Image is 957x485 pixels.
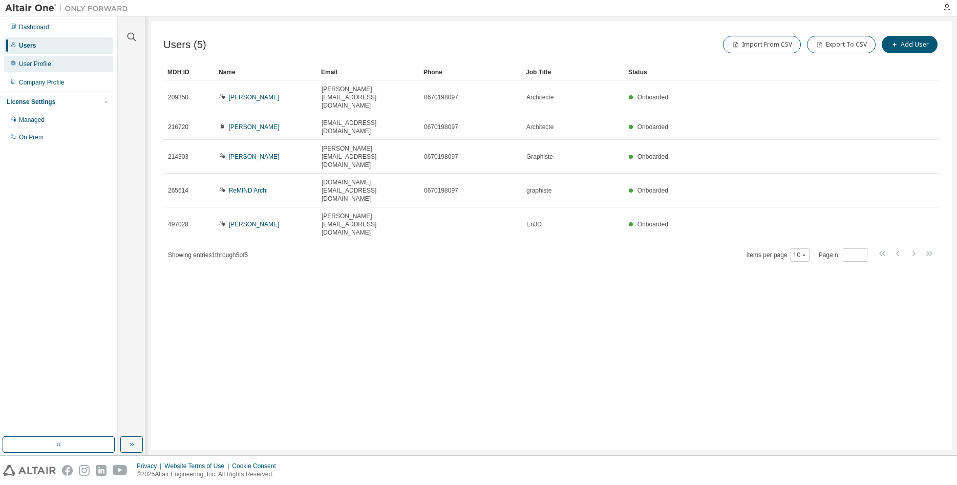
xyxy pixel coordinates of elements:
span: Onboarded [637,153,668,160]
span: En3D [526,220,542,228]
img: instagram.svg [79,465,90,476]
div: Cookie Consent [232,462,282,470]
button: Export To CSV [807,36,876,53]
div: Users [19,41,36,50]
a: [PERSON_NAME] [229,123,280,131]
div: Website Terms of Use [164,462,232,470]
span: Architecte [526,123,554,131]
span: 0670198097 [424,153,458,161]
span: 216720 [168,123,188,131]
span: [PERSON_NAME][EMAIL_ADDRESS][DOMAIN_NAME] [322,144,415,169]
span: 0670198097 [424,186,458,195]
img: youtube.svg [113,465,127,476]
a: [PERSON_NAME] [229,153,280,160]
p: © 2025 Altair Engineering, Inc. All Rights Reserved. [137,470,282,479]
div: MDH ID [167,64,210,80]
span: graphiste [526,186,551,195]
span: Users (5) [163,39,206,51]
div: Phone [423,64,518,80]
img: Altair One [5,3,133,13]
div: Job Title [526,64,620,80]
div: On Prem [19,133,44,141]
span: 0670198097 [424,93,458,101]
span: 265614 [168,186,188,195]
div: Email [321,64,415,80]
span: Graphiste [526,153,553,161]
span: Architecte [526,93,554,101]
div: License Settings [7,98,55,106]
button: Add User [882,36,938,53]
div: Company Profile [19,78,65,87]
div: Dashboard [19,23,49,31]
button: 10 [793,251,807,259]
a: [PERSON_NAME] [229,221,280,228]
span: [DOMAIN_NAME][EMAIL_ADDRESS][DOMAIN_NAME] [322,178,415,203]
div: Status [628,64,886,80]
div: Privacy [137,462,164,470]
img: altair_logo.svg [3,465,56,476]
a: ReMIND Archi [229,187,268,194]
span: Onboarded [637,94,668,101]
div: User Profile [19,60,51,68]
span: Items per page [747,248,810,262]
span: Showing entries 1 through 5 of 5 [168,251,248,259]
div: Managed [19,116,45,124]
span: 214303 [168,153,188,161]
img: linkedin.svg [96,465,107,476]
div: Name [219,64,313,80]
button: Import From CSV [723,36,801,53]
span: 497028 [168,220,188,228]
span: Onboarded [637,123,668,131]
span: Onboarded [637,187,668,194]
img: facebook.svg [62,465,73,476]
span: [PERSON_NAME][EMAIL_ADDRESS][DOMAIN_NAME] [322,212,415,237]
span: Onboarded [637,221,668,228]
span: 0670198097 [424,123,458,131]
span: [PERSON_NAME][EMAIL_ADDRESS][DOMAIN_NAME] [322,85,415,110]
span: 209350 [168,93,188,101]
span: [EMAIL_ADDRESS][DOMAIN_NAME] [322,119,415,135]
span: Page n. [819,248,867,262]
a: [PERSON_NAME] [229,94,280,101]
